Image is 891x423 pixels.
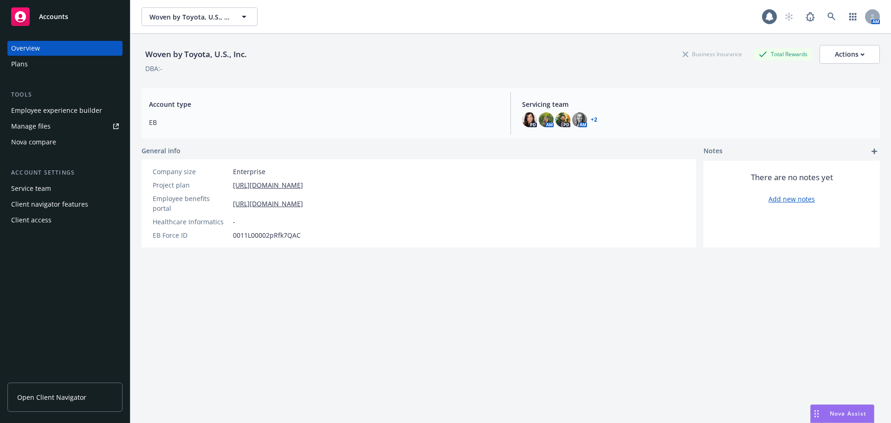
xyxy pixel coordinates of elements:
button: Nova Assist [810,404,874,423]
div: Plans [11,57,28,72]
button: Actions [820,45,880,64]
a: Add new notes [768,194,815,204]
a: Accounts [7,4,123,30]
div: Client access [11,213,52,228]
div: DBA: - [145,64,162,73]
div: Actions [835,46,865,63]
div: Client navigator features [11,197,88,212]
a: +2 [591,117,597,123]
span: Woven by Toyota, U.S., Inc. [149,12,230,22]
a: [URL][DOMAIN_NAME] [233,180,303,190]
div: Manage files [11,119,51,134]
div: Nova compare [11,135,56,150]
div: Total Rewards [754,48,812,60]
div: Company size [153,167,229,176]
div: Drag to move [811,405,822,423]
img: photo [522,112,537,127]
a: Client navigator features [7,197,123,212]
div: Employee benefits portal [153,194,229,213]
span: Account type [149,99,499,109]
div: Project plan [153,180,229,190]
a: Switch app [844,7,862,26]
a: Search [822,7,841,26]
span: Notes [704,146,723,157]
span: Nova Assist [830,410,866,417]
div: Employee experience builder [11,103,102,118]
a: Overview [7,41,123,56]
div: Healthcare Informatics [153,217,229,227]
span: 0011L00002pRfk7QAC [233,230,301,240]
a: Manage files [7,119,123,134]
a: Client access [7,213,123,228]
a: Plans [7,57,123,72]
img: photo [539,112,554,127]
span: Open Client Navigator [17,392,86,402]
span: Servicing team [522,99,872,109]
div: Woven by Toyota, U.S., Inc. [142,48,251,60]
div: Tools [7,90,123,99]
span: Accounts [39,13,68,20]
span: There are no notes yet [751,172,833,183]
div: Account settings [7,168,123,177]
span: EB [149,117,499,127]
button: Woven by Toyota, U.S., Inc. [142,7,258,26]
span: - [233,217,235,227]
div: EB Force ID [153,230,229,240]
a: Nova compare [7,135,123,150]
a: Service team [7,181,123,196]
a: Employee experience builder [7,103,123,118]
div: Service team [11,181,51,196]
div: Business Insurance [678,48,747,60]
span: General info [142,146,181,156]
img: photo [555,112,570,127]
span: Enterprise [233,167,265,176]
a: Start snowing [780,7,798,26]
a: add [869,146,880,157]
div: Overview [11,41,40,56]
a: [URL][DOMAIN_NAME] [233,199,303,208]
a: Report a Bug [801,7,820,26]
img: photo [572,112,587,127]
